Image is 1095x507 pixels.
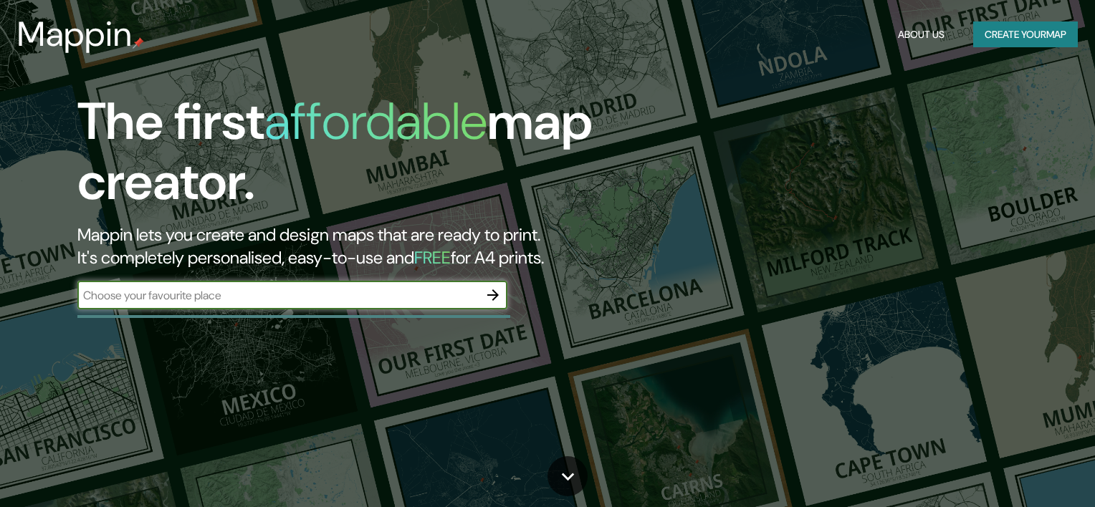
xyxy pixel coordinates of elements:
[77,223,625,269] h2: Mappin lets you create and design maps that are ready to print. It's completely personalised, eas...
[77,92,625,223] h1: The first map creator.
[892,21,950,48] button: About Us
[973,21,1078,48] button: Create yourmap
[133,37,144,49] img: mappin-pin
[17,14,133,54] h3: Mappin
[264,88,487,155] h1: affordable
[414,246,451,269] h5: FREE
[77,287,479,304] input: Choose your favourite place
